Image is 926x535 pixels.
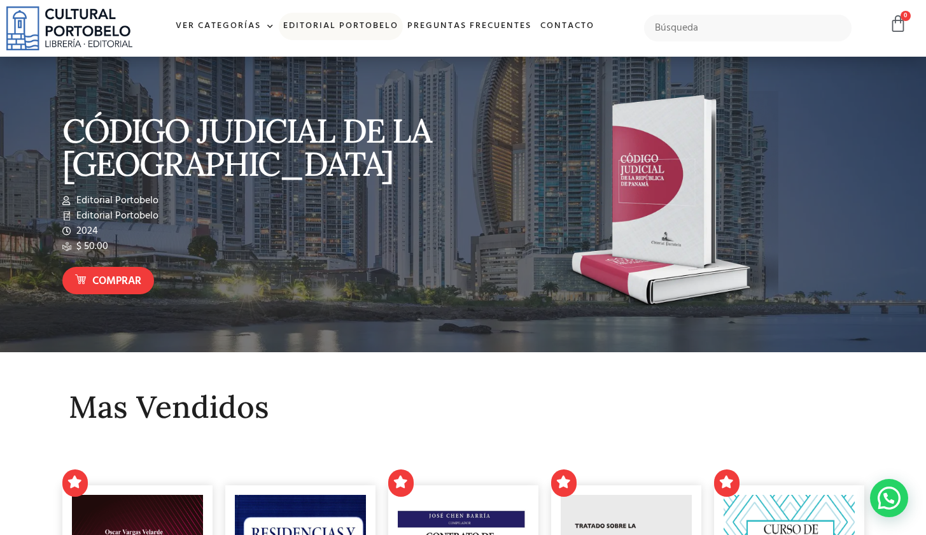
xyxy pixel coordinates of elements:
span: Editorial Portobelo [73,208,158,224]
input: Búsqueda [644,15,852,41]
span: Comprar [92,273,141,290]
span: 2024 [73,224,98,239]
a: Preguntas frecuentes [403,13,536,40]
span: Editorial Portobelo [73,193,158,208]
span: $ 50.00 [73,239,108,254]
h2: Mas Vendidos [69,390,858,424]
a: Ver Categorías [171,13,279,40]
p: CÓDIGO JUDICIAL DE LA [GEOGRAPHIC_DATA] [62,114,457,180]
a: Comprar [62,267,154,294]
span: 0 [901,11,911,21]
a: Editorial Portobelo [279,13,403,40]
a: Contacto [536,13,599,40]
a: 0 [889,15,907,33]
